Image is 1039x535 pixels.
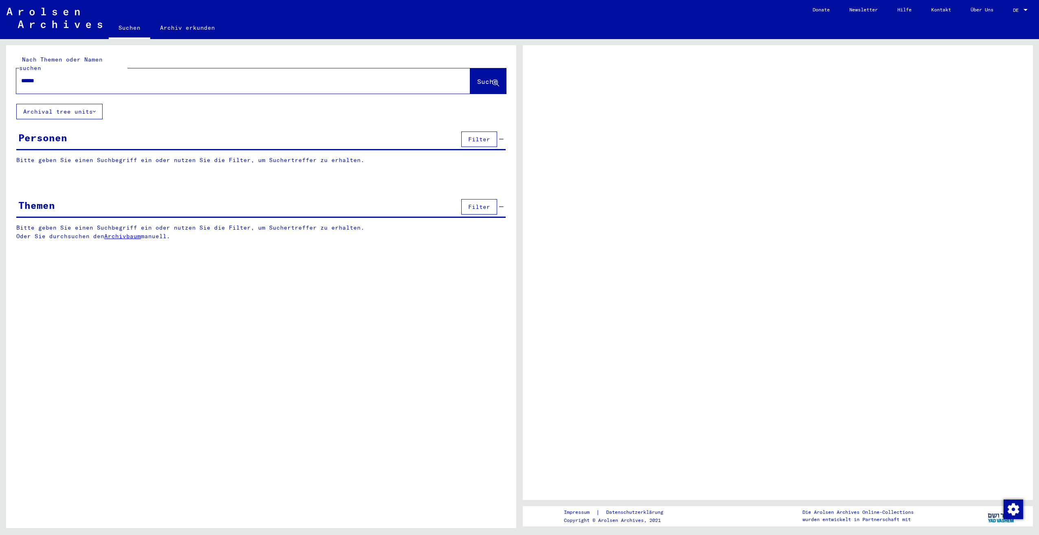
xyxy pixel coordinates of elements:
[104,232,141,240] a: Archivbaum
[461,199,497,215] button: Filter
[564,517,673,524] p: Copyright © Arolsen Archives, 2021
[18,130,67,145] div: Personen
[802,516,914,523] p: wurden entwickelt in Partnerschaft mit
[986,506,1017,526] img: yv_logo.png
[468,136,490,143] span: Filter
[1004,500,1023,519] img: Zustimmung ändern
[477,77,498,86] span: Suche
[109,18,150,39] a: Suchen
[7,8,102,28] img: Arolsen_neg.svg
[18,198,55,213] div: Themen
[600,508,673,517] a: Datenschutzerklärung
[470,68,506,94] button: Suche
[16,104,103,119] button: Archival tree units
[564,508,673,517] div: |
[150,18,225,37] a: Archiv erkunden
[16,156,506,164] p: Bitte geben Sie einen Suchbegriff ein oder nutzen Sie die Filter, um Suchertreffer zu erhalten.
[461,132,497,147] button: Filter
[564,508,596,517] a: Impressum
[19,56,103,72] mat-label: Nach Themen oder Namen suchen
[468,203,490,210] span: Filter
[16,224,506,241] p: Bitte geben Sie einen Suchbegriff ein oder nutzen Sie die Filter, um Suchertreffer zu erhalten. O...
[1013,7,1022,13] span: DE
[802,509,914,516] p: Die Arolsen Archives Online-Collections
